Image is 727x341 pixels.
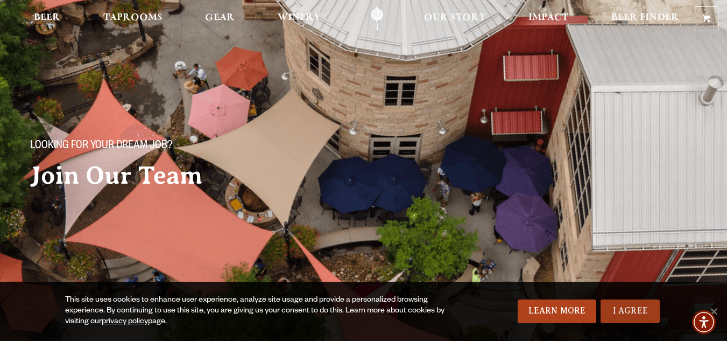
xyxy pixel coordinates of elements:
[103,13,163,22] span: Taprooms
[528,13,568,22] span: Impact
[27,7,67,31] a: Beer
[357,7,397,31] a: Odell Home
[102,318,148,326] a: privacy policy
[604,7,686,31] a: Beer Finder
[65,295,469,328] div: This site uses cookies to enhance user experience, analyze site usage and provide a personalized ...
[278,13,321,22] span: Winery
[611,13,679,22] span: Beer Finder
[205,13,235,22] span: Gear
[96,7,170,31] a: Taprooms
[518,300,597,323] a: Learn More
[521,7,575,31] a: Impact
[417,7,493,31] a: Our Story
[198,7,242,31] a: Gear
[692,310,716,334] div: Accessibility Menu
[30,140,172,154] span: Looking for your dream job?
[424,13,486,22] span: Our Story
[601,300,660,323] a: I Agree
[271,7,328,31] a: Winery
[30,162,366,189] h2: Join Our Team
[34,13,60,22] span: Beer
